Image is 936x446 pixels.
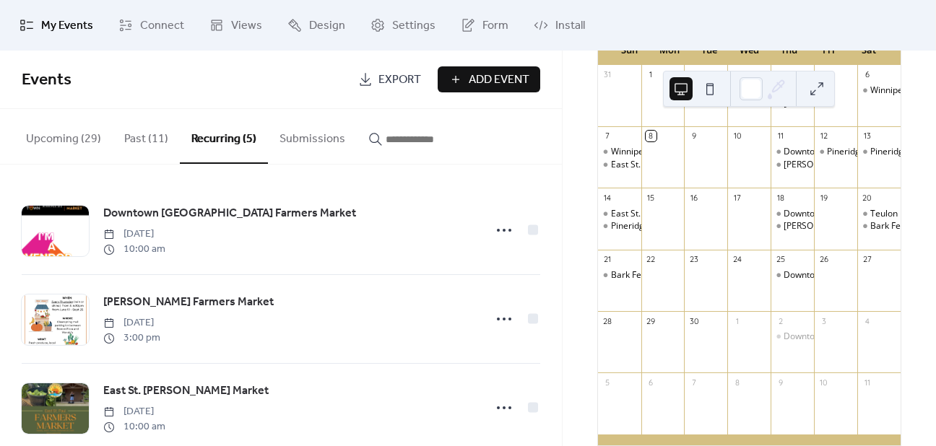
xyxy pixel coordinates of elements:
div: 17 [732,192,742,203]
span: Events [22,64,71,96]
div: 10 [732,131,742,141]
div: 4 [775,69,786,80]
button: Submissions [268,109,357,162]
div: Bark Fest - The Ultimate Dog Party [598,269,641,281]
a: Install [523,6,596,45]
div: Downtown Winnipeg Farmers Market [771,331,814,343]
button: Upcoming (29) [14,109,113,162]
div: Winnipeg Dog Show - Heart of The Continent Kennel Club [598,146,641,158]
button: Recurring (5) [180,109,268,164]
div: Teulon Pumpkinfest [857,208,901,220]
a: Export [347,66,432,92]
div: 22 [646,254,656,265]
span: East St. [PERSON_NAME] Market [103,382,269,400]
span: Form [482,17,508,35]
div: 1 [732,315,742,326]
div: 3 [818,315,829,326]
div: Pineridge Hollow - Fall Fair [857,146,901,158]
div: 16 [688,192,699,203]
div: 4 [862,315,872,326]
div: Pineridge Hollow - Fall Fair [827,146,933,158]
div: Bark Fest - The Ultimate Dog Party [611,269,750,281]
div: 1 [646,69,656,80]
a: My Events [9,6,104,45]
span: Downtown [GEOGRAPHIC_DATA] Farmers Market [103,205,356,222]
div: East St. Paul Farmers Market [598,208,641,220]
span: Export [378,71,421,89]
span: Install [555,17,585,35]
div: Downtown Winnipeg Farmers Market [771,269,814,281]
div: 12 [818,131,829,141]
div: Downtown Winnipeg Farmers Market [771,208,814,220]
div: [PERSON_NAME] Farmers Market [784,159,919,171]
div: 8 [646,131,656,141]
a: Connect [108,6,195,45]
div: Downtown Winnipeg Farmers Market [771,146,814,158]
div: 2 [688,69,699,80]
div: 25 [775,254,786,265]
div: Steinbach Farmers Market [771,220,814,232]
a: Design [277,6,356,45]
div: Pineridge Hollow - Fall Fair [611,220,717,232]
a: Views [199,6,273,45]
a: Downtown [GEOGRAPHIC_DATA] Farmers Market [103,204,356,223]
div: Bark Fest - The Ultimate Dog Party [857,220,901,232]
div: 29 [646,315,656,326]
span: 3:00 pm [103,331,160,346]
button: Past (11) [113,109,180,162]
span: Design [309,17,345,35]
div: 20 [862,192,872,203]
span: Views [231,17,262,35]
div: Pineridge Hollow - Fall Fair [598,220,641,232]
div: 3 [732,69,742,80]
div: East St. Paul Farmers Market [598,159,641,171]
div: 9 [688,131,699,141]
button: Add Event [438,66,540,92]
div: 23 [688,254,699,265]
div: 28 [602,315,613,326]
a: Form [450,6,519,45]
a: East St. [PERSON_NAME] Market [103,382,269,401]
div: Winnipeg Dog Show - Heart of The Continent Kennel Club [611,146,840,158]
div: 7 [688,377,699,388]
div: 19 [818,192,829,203]
span: [DATE] [103,227,165,242]
div: 10 [818,377,829,388]
span: [DATE] [103,404,165,419]
div: 5 [818,69,829,80]
div: East St. [PERSON_NAME] Market [611,208,742,220]
div: 11 [862,377,872,388]
div: 11 [775,131,786,141]
div: 14 [602,192,613,203]
div: 21 [602,254,613,265]
div: 7 [602,131,613,141]
div: East St. [PERSON_NAME] Market [611,159,742,171]
span: 10:00 am [103,242,165,257]
div: 6 [862,69,872,80]
div: 15 [646,192,656,203]
div: 6 [646,377,656,388]
div: 24 [732,254,742,265]
span: Add Event [469,71,529,89]
div: 2 [775,315,786,326]
div: [PERSON_NAME] Farmers Market [784,220,919,232]
div: 30 [688,315,699,326]
div: Steinbach Farmers Market [771,159,814,171]
div: 31 [602,69,613,80]
a: Settings [360,6,446,45]
a: [PERSON_NAME] Farmers Market [103,293,274,312]
span: 10:00 am [103,419,165,434]
span: Connect [140,17,184,35]
div: Pineridge Hollow - Fall Fair [814,146,857,158]
span: [PERSON_NAME] Farmers Market [103,294,274,311]
div: 13 [862,131,872,141]
div: 9 [775,377,786,388]
span: [DATE] [103,315,160,331]
div: 18 [775,192,786,203]
span: Settings [392,17,435,35]
span: My Events [41,17,93,35]
div: 5 [602,377,613,388]
div: 27 [862,254,872,265]
div: 8 [732,377,742,388]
